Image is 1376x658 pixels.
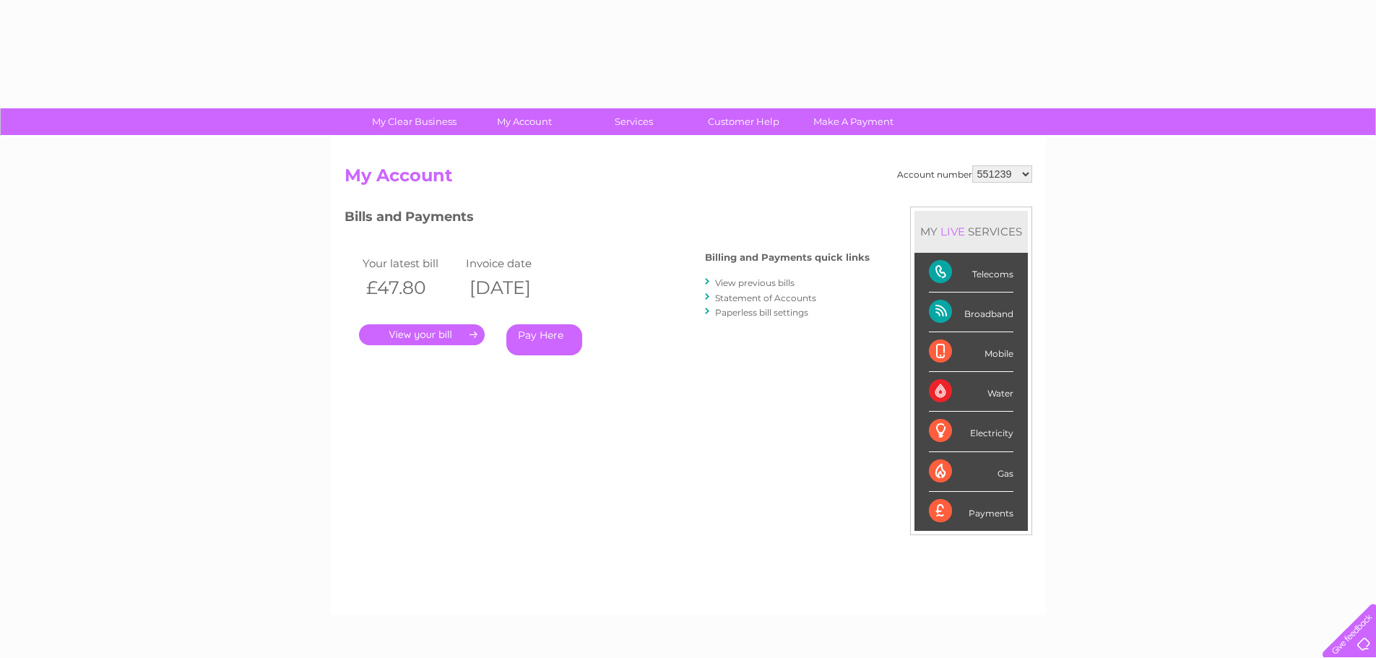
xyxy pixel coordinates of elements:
div: Electricity [929,412,1013,451]
td: Your latest bill [359,254,463,273]
a: Make A Payment [794,108,913,135]
div: Mobile [929,332,1013,372]
a: Paperless bill settings [715,307,808,318]
div: MY SERVICES [914,211,1028,252]
a: Customer Help [684,108,803,135]
div: Water [929,372,1013,412]
a: Pay Here [506,324,582,355]
h4: Billing and Payments quick links [705,252,870,263]
div: LIVE [938,225,968,238]
h3: Bills and Payments [345,207,870,232]
a: . [359,324,485,345]
a: Statement of Accounts [715,293,816,303]
div: Broadband [929,293,1013,332]
a: View previous bills [715,277,795,288]
div: Account number [897,165,1032,183]
th: £47.80 [359,273,463,303]
th: [DATE] [462,273,566,303]
h2: My Account [345,165,1032,193]
a: Services [574,108,693,135]
div: Telecoms [929,253,1013,293]
a: My Account [464,108,584,135]
div: Gas [929,452,1013,492]
td: Invoice date [462,254,566,273]
a: My Clear Business [355,108,474,135]
div: Payments [929,492,1013,531]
